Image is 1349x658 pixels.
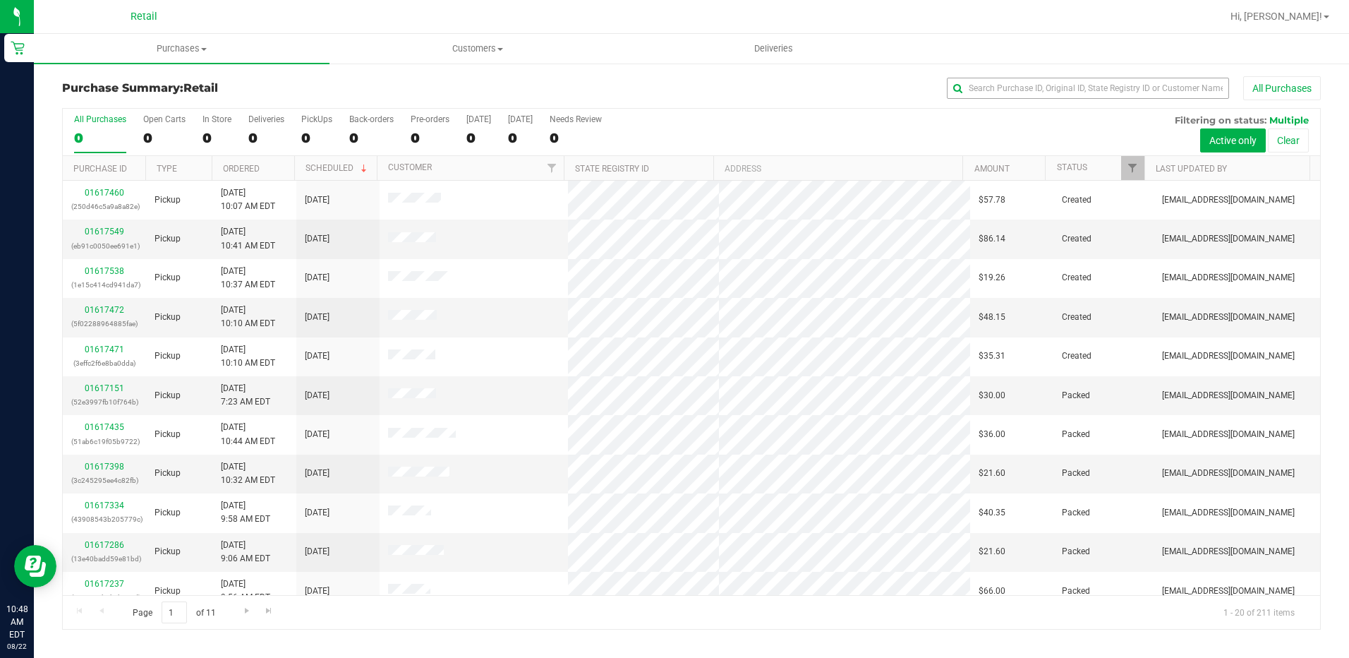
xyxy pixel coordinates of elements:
[305,389,329,402] span: [DATE]
[155,467,181,480] span: Pickup
[71,278,138,292] p: (1e15c414cd941da7)
[330,42,624,55] span: Customers
[85,462,124,472] a: 01617398
[1062,428,1090,441] span: Packed
[221,578,270,604] span: [DATE] 9:56 AM EDT
[305,545,329,558] span: [DATE]
[71,513,138,526] p: (43908543b205779c)
[349,130,394,146] div: 0
[221,499,270,526] span: [DATE] 9:58 AM EDT
[979,193,1005,207] span: $57.78
[85,540,124,550] a: 01617286
[1162,545,1295,558] span: [EMAIL_ADDRESS][DOMAIN_NAME]
[1212,602,1306,623] span: 1 - 20 of 211 items
[221,225,275,252] span: [DATE] 10:41 AM EDT
[1162,311,1295,324] span: [EMAIL_ADDRESS][DOMAIN_NAME]
[62,82,482,95] h3: Purchase Summary:
[1162,467,1295,480] span: [EMAIL_ADDRESS][DOMAIN_NAME]
[73,164,127,174] a: Purchase ID
[305,232,329,246] span: [DATE]
[979,349,1005,363] span: $35.31
[71,357,138,370] p: (3effc2f6e8ba0dda)
[979,311,1005,324] span: $48.15
[248,114,284,124] div: Deliveries
[202,130,231,146] div: 0
[979,585,1005,598] span: $66.00
[1269,114,1309,126] span: Multiple
[626,34,921,64] a: Deliveries
[1062,193,1091,207] span: Created
[71,591,138,604] p: (94c232eb5beb38ad)
[155,311,181,324] span: Pickup
[1162,585,1295,598] span: [EMAIL_ADDRESS][DOMAIN_NAME]
[305,467,329,480] span: [DATE]
[1162,428,1295,441] span: [EMAIL_ADDRESS][DOMAIN_NAME]
[305,506,329,520] span: [DATE]
[1162,232,1295,246] span: [EMAIL_ADDRESS][DOMAIN_NAME]
[1062,467,1090,480] span: Packed
[259,602,279,621] a: Go to the last page
[1230,11,1322,22] span: Hi, [PERSON_NAME]!
[1162,349,1295,363] span: [EMAIL_ADDRESS][DOMAIN_NAME]
[306,163,370,173] a: Scheduled
[1175,114,1266,126] span: Filtering on status:
[1121,156,1144,180] a: Filter
[466,114,491,124] div: [DATE]
[947,78,1229,99] input: Search Purchase ID, Original ID, State Registry ID or Customer Name...
[6,641,28,652] p: 08/22
[329,34,625,64] a: Customers
[85,383,124,393] a: 01617151
[979,428,1005,441] span: $36.00
[1062,389,1090,402] span: Packed
[71,317,138,330] p: (5f02288964885fae)
[979,545,1005,558] span: $21.60
[305,349,329,363] span: [DATE]
[979,232,1005,246] span: $86.14
[221,539,270,566] span: [DATE] 9:06 AM EDT
[183,81,218,95] span: Retail
[979,467,1005,480] span: $21.60
[1062,349,1091,363] span: Created
[155,349,181,363] span: Pickup
[85,266,124,276] a: 01617538
[85,345,124,354] a: 01617471
[223,164,260,174] a: Ordered
[1062,585,1090,598] span: Packed
[1057,162,1087,172] a: Status
[388,162,432,172] a: Customer
[155,193,181,207] span: Pickup
[221,186,275,213] span: [DATE] 10:07 AM EDT
[305,428,329,441] span: [DATE]
[305,585,329,598] span: [DATE]
[71,474,138,487] p: (3c245295ee4c82fb)
[305,311,329,324] span: [DATE]
[411,114,449,124] div: Pre-orders
[1062,545,1090,558] span: Packed
[121,602,227,623] span: Page of 11
[508,130,533,146] div: 0
[131,11,157,23] span: Retail
[85,188,124,198] a: 01617460
[34,34,329,64] a: Purchases
[11,41,25,55] inline-svg: Retail
[155,232,181,246] span: Pickup
[85,227,124,237] a: 01617549
[411,130,449,146] div: 0
[221,460,275,487] span: [DATE] 10:32 AM EDT
[85,422,124,432] a: 01617435
[74,114,126,124] div: All Purchases
[1268,128,1309,152] button: Clear
[974,164,1010,174] a: Amount
[349,114,394,124] div: Back-orders
[1062,506,1090,520] span: Packed
[1162,271,1295,285] span: [EMAIL_ADDRESS][DOMAIN_NAME]
[143,130,186,146] div: 0
[979,389,1005,402] span: $30.00
[71,239,138,253] p: (eb91c0050ee691e1)
[1200,128,1266,152] button: Active only
[71,200,138,213] p: (250d46c5a9a8a82e)
[466,130,491,146] div: 0
[550,130,602,146] div: 0
[1243,76,1321,100] button: All Purchases
[735,42,812,55] span: Deliveries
